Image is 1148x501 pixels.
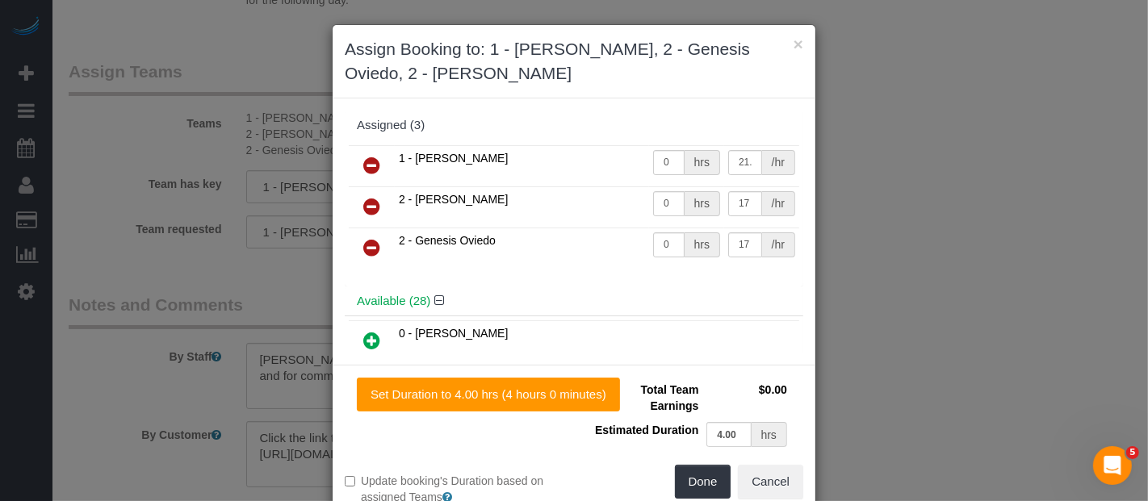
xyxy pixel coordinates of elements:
input: Update booking's Duration based on assigned Teams [345,476,355,486]
div: Assigned (3) [357,119,791,132]
button: × [794,35,803,52]
h3: Assign Booking to: 1 - [PERSON_NAME], 2 - Genesis Oviedo, 2 - [PERSON_NAME] [345,37,803,86]
h4: Available (28) [357,294,791,308]
button: Cancel [738,465,803,499]
td: Total Team Earnings [586,378,702,418]
span: 2 - Genesis Oviedo [399,234,496,247]
div: hrs [685,232,720,257]
div: hrs [685,150,720,175]
div: hrs [685,191,720,216]
button: Set Duration to 4.00 hrs (4 hours 0 minutes) [357,378,620,411]
div: /hr [762,232,795,257]
span: 1 - [PERSON_NAME] [399,152,508,165]
div: hrs [752,422,787,447]
div: /hr [762,150,795,175]
button: Done [675,465,731,499]
td: $0.00 [702,378,791,418]
div: /hr [762,191,795,216]
span: 0 - [PERSON_NAME] [399,327,508,340]
span: Estimated Duration [595,424,698,436]
iframe: Intercom live chat [1093,446,1132,485]
span: 5 [1126,446,1139,459]
span: 2 - [PERSON_NAME] [399,193,508,206]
